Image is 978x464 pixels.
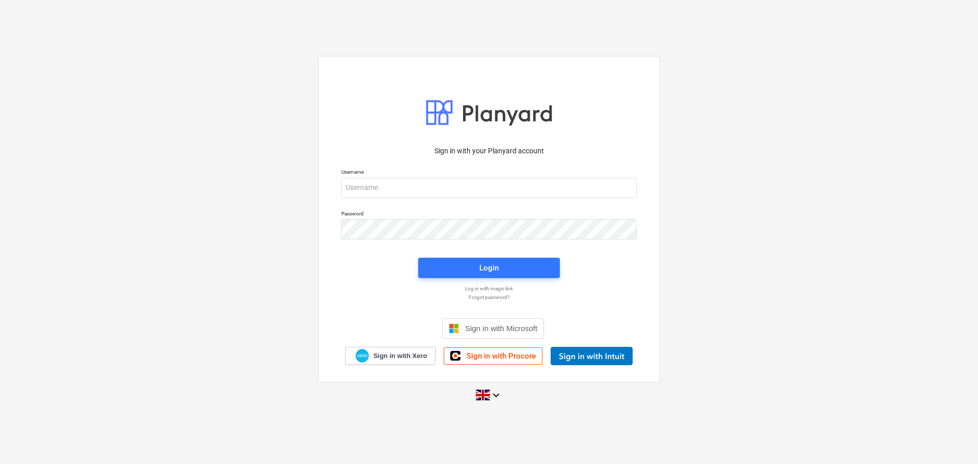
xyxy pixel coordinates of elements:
p: Password [341,210,637,219]
img: Microsoft logo [449,323,459,334]
p: Sign in with your Planyard account [341,146,637,156]
p: Username [341,169,637,177]
i: keyboard_arrow_down [490,389,502,401]
a: Forgot password? [336,294,642,301]
a: Sign in with Procore [444,347,542,365]
button: Login [418,258,560,278]
a: Sign in with Xero [345,347,436,365]
div: Login [479,261,499,275]
a: Log in with magic link [336,285,642,292]
input: Username [341,178,637,198]
span: Sign in with Xero [373,351,427,361]
img: Xero logo [356,349,369,363]
span: Sign in with Procore [467,351,536,361]
span: Sign in with Microsoft [465,324,537,333]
